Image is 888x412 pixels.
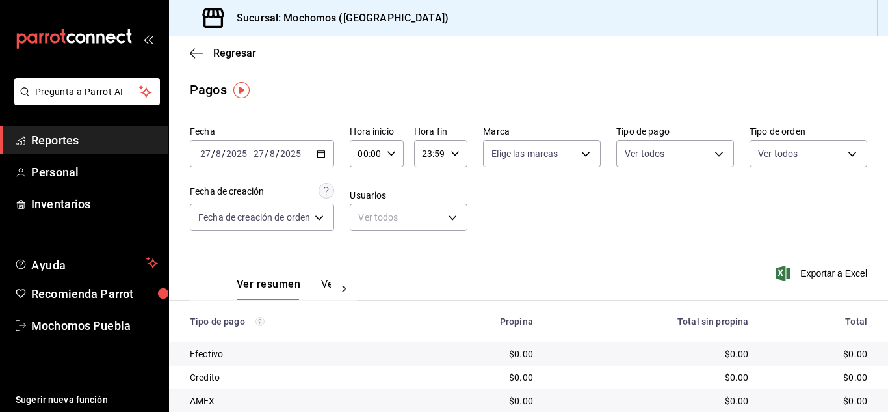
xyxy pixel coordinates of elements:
div: $0.00 [769,394,867,407]
button: Ver pagos [321,278,370,300]
span: / [276,148,280,159]
button: open_drawer_menu [143,34,153,44]
span: Inventarios [31,195,158,213]
input: -- [215,148,222,159]
div: Fecha de creación [190,185,264,199]
span: Ver todos [625,147,664,160]
span: / [265,148,268,159]
div: $0.00 [427,371,533,384]
h3: Sucursal: Mochomos ([GEOGRAPHIC_DATA]) [226,10,449,26]
div: Propina [427,316,533,327]
div: $0.00 [427,394,533,407]
input: -- [269,148,276,159]
div: Efectivo [190,348,406,361]
div: $0.00 [554,348,749,361]
div: $0.00 [769,371,867,384]
span: / [211,148,215,159]
svg: Los pagos realizados con Pay y otras terminales son montos brutos. [255,317,265,326]
span: Regresar [213,47,256,59]
div: Ver todos [350,204,467,231]
span: Sugerir nueva función [16,393,158,407]
label: Fecha [190,127,334,136]
label: Hora fin [414,127,467,136]
input: ---- [280,148,302,159]
label: Usuarios [350,191,467,200]
label: Tipo de pago [616,127,734,136]
input: -- [253,148,265,159]
label: Tipo de orden [750,127,867,136]
span: / [222,148,226,159]
img: Tooltip marker [233,82,250,98]
button: Ver resumen [237,278,300,300]
input: -- [200,148,211,159]
div: Pagos [190,80,227,100]
span: Ayuda [31,255,141,271]
button: Regresar [190,47,256,59]
span: - [249,148,252,159]
div: Tipo de pago [190,316,406,327]
span: Ver todos [758,147,798,160]
span: Reportes [31,131,158,149]
span: Pregunta a Parrot AI [35,85,140,99]
div: navigation tabs [237,278,331,300]
div: $0.00 [769,348,867,361]
span: Personal [31,163,158,181]
div: $0.00 [427,348,533,361]
span: Mochomos Puebla [31,317,158,335]
input: ---- [226,148,248,159]
span: Elige las marcas [491,147,558,160]
div: Total [769,316,867,327]
label: Marca [483,127,601,136]
a: Pregunta a Parrot AI [9,94,160,108]
label: Hora inicio [350,127,403,136]
button: Pregunta a Parrot AI [14,78,160,105]
div: AMEX [190,394,406,407]
div: $0.00 [554,371,749,384]
span: Recomienda Parrot [31,285,158,303]
div: Credito [190,371,406,384]
button: Exportar a Excel [778,266,867,281]
div: $0.00 [554,394,749,407]
div: Total sin propina [554,316,749,327]
span: Fecha de creación de orden [198,211,310,224]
